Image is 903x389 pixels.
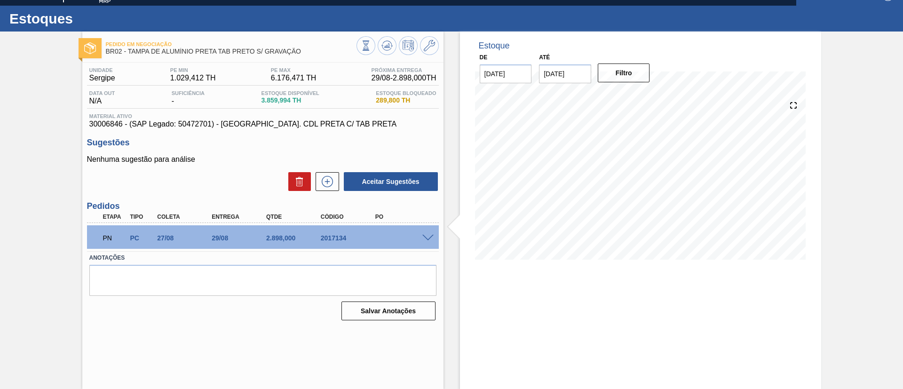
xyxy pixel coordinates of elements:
span: PE MIN [170,67,216,73]
button: Filtro [598,64,650,82]
div: 27/08/2025 [155,234,216,242]
div: Tipo [127,214,156,220]
div: Código [318,214,380,220]
span: Suficiência [172,90,205,96]
div: - [169,90,207,105]
div: Excluir Sugestões [284,172,311,191]
span: 1.029,412 TH [170,74,216,82]
label: De [480,54,488,61]
div: Coleta [155,214,216,220]
div: PO [373,214,434,220]
h1: Estoques [9,13,176,24]
span: Sergipe [89,74,115,82]
span: Material ativo [89,113,436,119]
span: Unidade [89,67,115,73]
label: Até [539,54,550,61]
input: dd/mm/yyyy [539,64,591,83]
div: Entrega [209,214,270,220]
button: Aceitar Sugestões [344,172,438,191]
button: Programar Estoque [399,36,418,55]
div: Estoque [479,41,510,51]
span: 289,800 TH [376,97,436,104]
span: Pedido em Negociação [106,41,356,47]
img: Ícone [84,42,96,54]
div: Etapa [101,214,129,220]
input: dd/mm/yyyy [480,64,532,83]
span: 29/08 - 2.898,000 TH [372,74,436,82]
button: Atualizar Gráfico [378,36,396,55]
div: 29/08/2025 [209,234,270,242]
h3: Pedidos [87,201,439,211]
label: Anotações [89,251,436,265]
div: N/A [87,90,118,105]
span: 3.859,994 TH [261,97,319,104]
span: Estoque Disponível [261,90,319,96]
div: Qtde [264,214,325,220]
div: 2.898,000 [264,234,325,242]
span: Estoque Bloqueado [376,90,436,96]
span: BR02 - TAMPA DE ALUMÍNIO PRETA TAB PRETO S/ GRAVAÇÃO [106,48,356,55]
p: Nenhuma sugestão para análise [87,155,439,164]
span: PE MAX [271,67,317,73]
div: 2017134 [318,234,380,242]
div: Pedido em Negociação [101,228,129,248]
span: Data out [89,90,115,96]
p: PN [103,234,127,242]
button: Salvar Anotações [341,302,436,320]
button: Ir ao Master Data / Geral [420,36,439,55]
span: Próxima Entrega [372,67,436,73]
div: Nova sugestão [311,172,339,191]
span: 30006846 - (SAP Legado: 50472701) - [GEOGRAPHIC_DATA]. CDL PRETA C/ TAB PRETA [89,120,436,128]
button: Visão Geral dos Estoques [356,36,375,55]
h3: Sugestões [87,138,439,148]
span: 6.176,471 TH [271,74,317,82]
div: Aceitar Sugestões [339,171,439,192]
div: Pedido de Compra [127,234,156,242]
